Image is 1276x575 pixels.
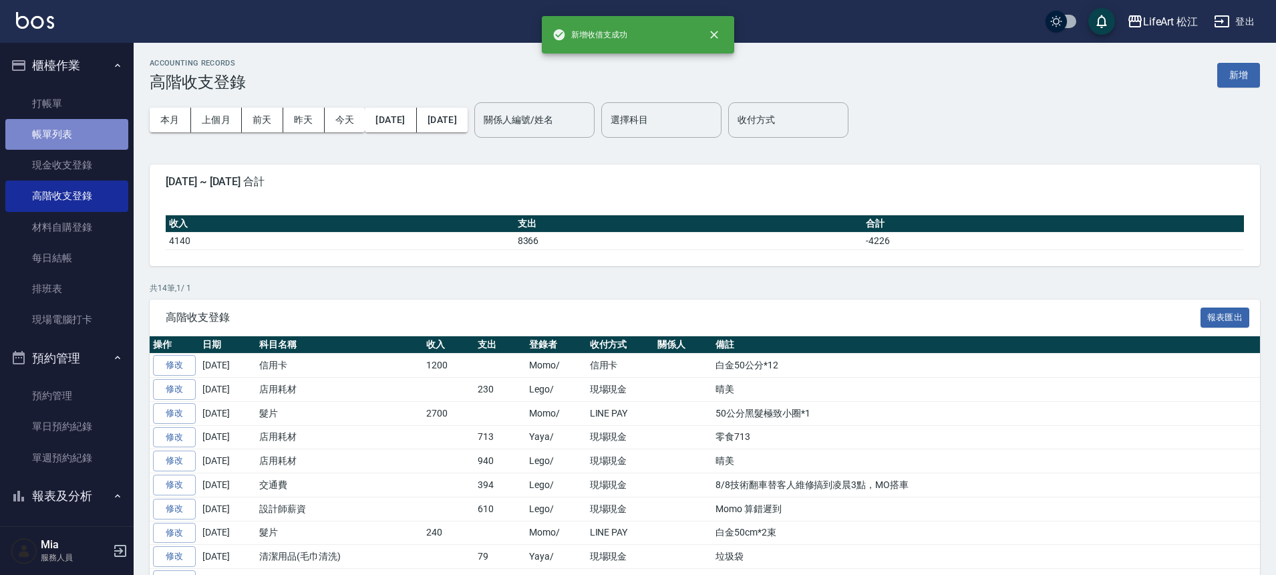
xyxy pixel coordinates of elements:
td: 現場現金 [587,449,655,473]
td: Lego/ [526,497,587,521]
button: 新增 [1217,63,1260,88]
td: 610 [474,497,526,521]
td: 信用卡 [587,354,655,378]
span: [DATE] ~ [DATE] 合計 [166,175,1244,189]
a: 修改 [153,355,196,376]
td: [DATE] [199,473,256,497]
td: 230 [474,378,526,402]
td: Momo/ [526,521,587,545]
td: 髮片 [256,521,423,545]
td: Yaya/ [526,545,587,569]
td: 現場現金 [587,425,655,449]
a: 報表匯出 [1201,310,1250,323]
button: 櫃檯作業 [5,48,128,83]
th: 關係人 [654,336,712,354]
span: 新增收借支成功 [552,28,627,41]
th: 收付方式 [587,336,655,354]
td: 垃圾袋 [712,545,1260,569]
td: 79 [474,545,526,569]
td: 現場現金 [587,497,655,521]
td: 店用耗材 [256,425,423,449]
td: 晴美 [712,378,1260,402]
td: 940 [474,449,526,473]
button: 預約管理 [5,341,128,376]
a: 材料自購登錄 [5,212,128,243]
a: 每日結帳 [5,243,128,273]
td: [DATE] [199,449,256,473]
a: 預約管理 [5,380,128,411]
button: 登出 [1209,9,1260,34]
td: 白金50cm*2束 [712,521,1260,545]
td: LINE PAY [587,401,655,425]
th: 操作 [150,336,199,354]
td: 1200 [423,354,474,378]
td: 店用耗材 [256,449,423,473]
td: -4226 [862,232,1244,249]
th: 支出 [474,336,526,354]
a: 排班表 [5,273,128,304]
p: 共 14 筆, 1 / 1 [150,282,1260,294]
button: 報表匯出 [1201,308,1250,328]
td: 8366 [514,232,863,249]
button: 今天 [325,108,365,132]
td: Momo 算錯遲到 [712,497,1260,521]
th: 日期 [199,336,256,354]
td: 8/8技術翻車替客人維修搞到凌晨3點，MO搭車 [712,473,1260,497]
img: Logo [16,12,54,29]
td: 現場現金 [587,545,655,569]
td: [DATE] [199,378,256,402]
td: Momo/ [526,354,587,378]
td: 50公分黑髮極致小圈*1 [712,401,1260,425]
a: 高階收支登錄 [5,181,128,211]
td: 240 [423,521,474,545]
a: 修改 [153,475,196,495]
td: 白金50公分*12 [712,354,1260,378]
a: 打帳單 [5,88,128,119]
button: 昨天 [283,108,325,132]
a: 單日預約紀錄 [5,411,128,442]
td: 晴美 [712,449,1260,473]
th: 備註 [712,336,1260,354]
button: [DATE] [417,108,468,132]
td: LINE PAY [587,521,655,545]
td: 713 [474,425,526,449]
th: 收入 [423,336,474,354]
td: 4140 [166,232,514,249]
a: 修改 [153,379,196,400]
a: 修改 [153,523,196,544]
a: 修改 [153,546,196,567]
td: 394 [474,473,526,497]
td: [DATE] [199,497,256,521]
td: 交通費 [256,473,423,497]
button: 上個月 [191,108,242,132]
td: 現場現金 [587,378,655,402]
td: 現場現金 [587,473,655,497]
button: LifeArt 松江 [1122,8,1204,35]
a: 單週預約紀錄 [5,443,128,473]
td: 信用卡 [256,354,423,378]
th: 登錄者 [526,336,587,354]
td: Yaya/ [526,425,587,449]
td: 清潔用品(毛巾清洗) [256,545,423,569]
th: 支出 [514,215,863,233]
img: Person [11,538,37,564]
th: 科目名稱 [256,336,423,354]
td: Lego/ [526,378,587,402]
td: 店用耗材 [256,378,423,402]
a: 新增 [1217,68,1260,81]
button: 報表及分析 [5,479,128,513]
a: 現金收支登錄 [5,150,128,181]
a: 現場電腦打卡 [5,304,128,335]
td: [DATE] [199,521,256,545]
h2: ACCOUNTING RECORDS [150,59,246,68]
td: Lego/ [526,449,587,473]
td: Momo/ [526,401,587,425]
td: [DATE] [199,545,256,569]
a: 修改 [153,451,196,471]
p: 服務人員 [41,552,109,564]
td: [DATE] [199,401,256,425]
td: 2700 [423,401,474,425]
td: 零食713 [712,425,1260,449]
a: 修改 [153,499,196,520]
h3: 高階收支登錄 [150,73,246,92]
